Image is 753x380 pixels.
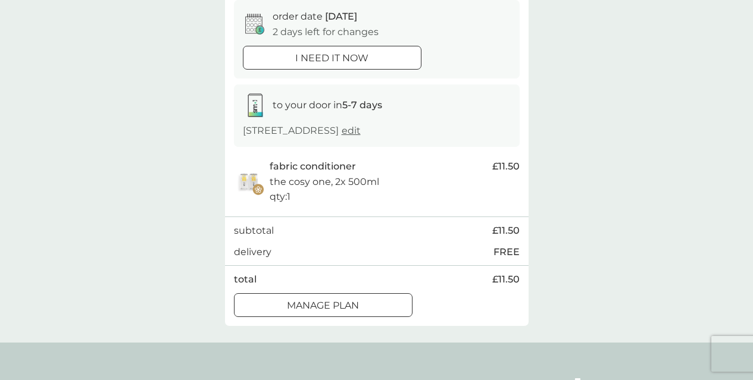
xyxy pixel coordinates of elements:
a: edit [342,125,361,136]
p: i need it now [295,51,368,66]
strong: 5-7 days [342,99,382,111]
p: [STREET_ADDRESS] [243,123,361,139]
span: £11.50 [492,223,520,238]
button: i need it now [243,46,421,70]
span: £11.50 [492,272,520,287]
p: order date [273,9,357,24]
p: fabric conditioner [270,159,356,174]
span: to your door in [273,99,382,111]
button: Manage plan [234,293,413,317]
p: total [234,272,257,287]
p: FREE [493,244,520,260]
p: 2 days left for changes [273,24,379,40]
span: [DATE] [325,11,357,22]
span: £11.50 [492,159,520,174]
p: delivery [234,244,271,260]
p: qty : 1 [270,189,290,205]
p: Manage plan [287,298,359,313]
p: the cosy one, 2x 500ml [270,174,379,190]
p: subtotal [234,223,274,238]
